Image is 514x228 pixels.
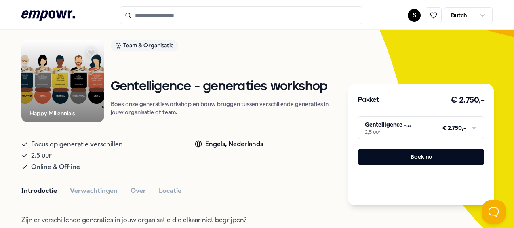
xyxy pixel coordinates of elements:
h3: € 2.750,- [451,94,485,107]
p: Boek onze generatieworkshop en bouw bruggen tussen verschillende generaties in jouw organisatie o... [111,100,336,116]
button: Introductie [21,186,57,196]
button: Verwachtingen [70,186,118,196]
button: Over [131,186,146,196]
h1: Gentelligence - generaties workshop [111,80,336,94]
span: Online & Offline [31,161,80,173]
img: Product Image [21,40,104,123]
h3: Pakket [358,95,379,106]
button: Boek nu [358,149,484,165]
span: 2,5 uur [31,150,52,161]
iframe: Help Scout Beacon - Open [482,200,506,224]
a: Team & Organisatie [111,40,336,54]
span: Focus op generatie verschillen [31,139,123,150]
div: Engels, Nederlands [195,139,263,149]
button: Locatie [159,186,181,196]
input: Search for products, categories or subcategories [120,6,362,24]
div: Happy Millennials [29,109,75,118]
div: Team & Organisatie [111,40,178,51]
button: S [408,9,421,22]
